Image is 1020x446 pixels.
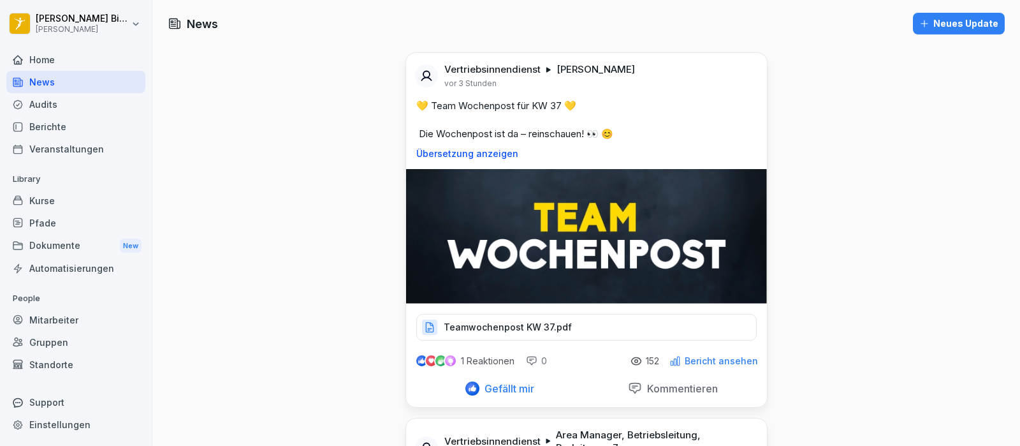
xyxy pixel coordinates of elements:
div: New [120,239,142,253]
a: Home [6,48,145,71]
p: 💛 Team Wochenpost für KW 37 💛 Die Wochenpost ist da – reinschauen! 👀 😊 [416,99,757,141]
p: Kommentieren [642,382,718,395]
button: Neues Update [913,13,1005,34]
img: celebrate [435,355,446,366]
p: Library [6,169,145,190]
p: Vertriebsinnendienst [444,63,541,76]
a: Pfade [6,212,145,234]
p: Bericht ansehen [685,356,758,366]
div: 0 [526,355,547,368]
a: Teamwochenpost KW 37.pdf [416,325,757,338]
p: [PERSON_NAME] Bierstedt [36,13,129,24]
a: Veranstaltungen [6,138,145,160]
p: [PERSON_NAME] [36,25,129,34]
img: y71clczu7k497bi9yol2zikg.png [406,169,767,304]
div: Support [6,391,145,413]
p: vor 3 Stunden [444,78,497,89]
a: Audits [6,93,145,115]
a: Mitarbeiter [6,309,145,331]
p: 152 [646,356,659,366]
p: People [6,288,145,309]
div: Dokumente [6,234,145,258]
h1: News [187,15,218,33]
a: News [6,71,145,93]
p: Teamwochenpost KW 37.pdf [444,321,572,334]
p: [PERSON_NAME] [557,63,635,76]
p: Gefällt mir [479,382,534,395]
a: Standorte [6,353,145,376]
img: inspiring [445,355,456,367]
img: like [416,356,426,366]
a: Einstellungen [6,413,145,436]
a: Berichte [6,115,145,138]
a: Kurse [6,190,145,212]
a: Automatisierungen [6,257,145,279]
p: Übersetzung anzeigen [416,149,757,159]
img: love [426,356,436,366]
a: DokumenteNew [6,234,145,258]
div: Neues Update [919,17,998,31]
p: 1 Reaktionen [461,356,514,366]
a: Gruppen [6,331,145,353]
